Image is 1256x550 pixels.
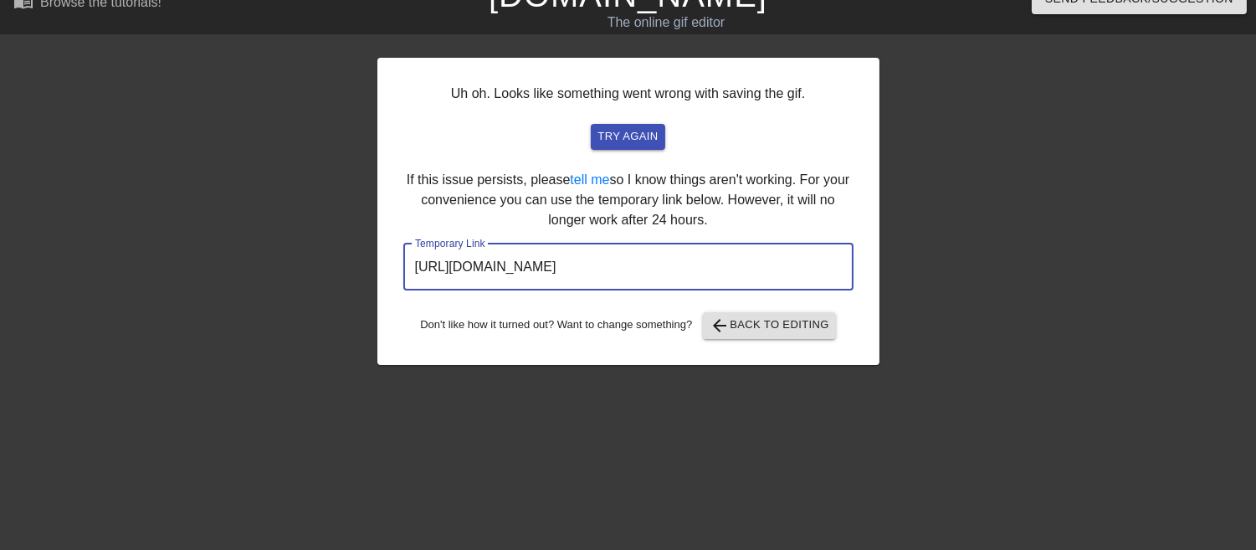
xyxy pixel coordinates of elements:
a: tell me [570,172,609,187]
span: try again [597,127,658,146]
div: Don't like how it turned out? Want to change something? [403,312,854,339]
input: bare [403,244,854,290]
span: arrow_back [710,316,730,336]
button: Back to Editing [703,312,836,339]
div: Uh oh. Looks like something went wrong with saving the gif. If this issue persists, please so I k... [377,58,879,365]
div: The online gif editor [427,13,905,33]
span: Back to Editing [710,316,829,336]
button: try again [591,124,664,150]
